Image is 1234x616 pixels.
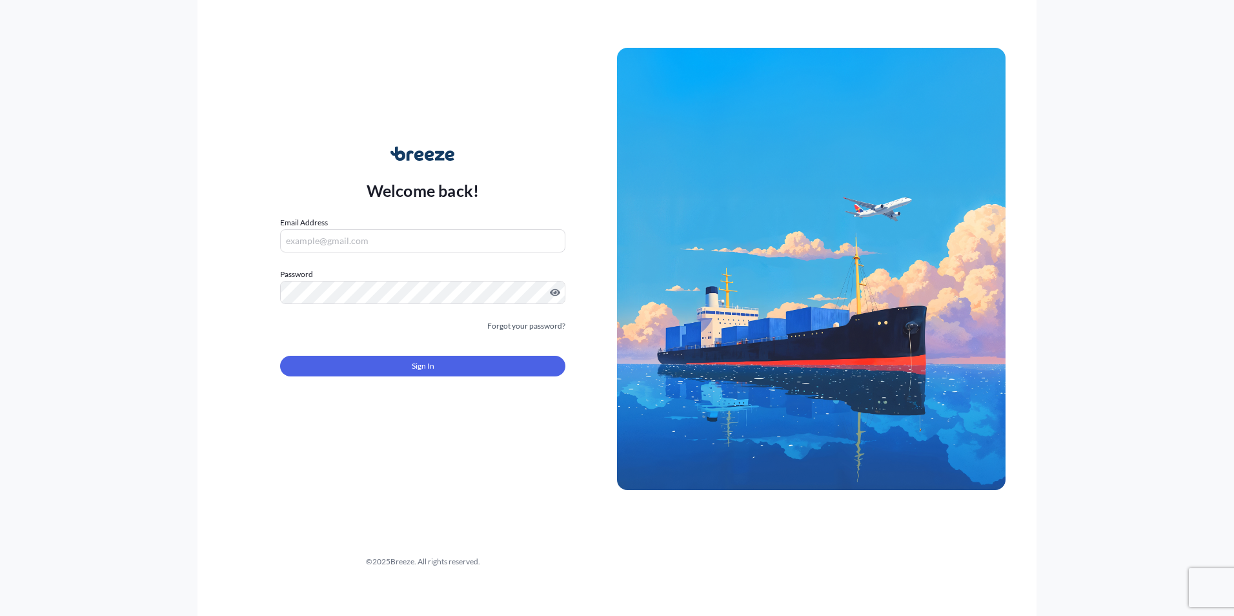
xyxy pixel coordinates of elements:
label: Password [280,268,565,281]
span: Sign In [412,360,434,373]
div: © 2025 Breeze. All rights reserved. [228,555,617,568]
button: Show password [550,287,560,298]
button: Sign In [280,356,565,376]
img: Ship illustration [617,48,1006,489]
label: Email Address [280,216,328,229]
input: example@gmail.com [280,229,565,252]
p: Welcome back! [367,180,480,201]
a: Forgot your password? [487,320,565,333]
